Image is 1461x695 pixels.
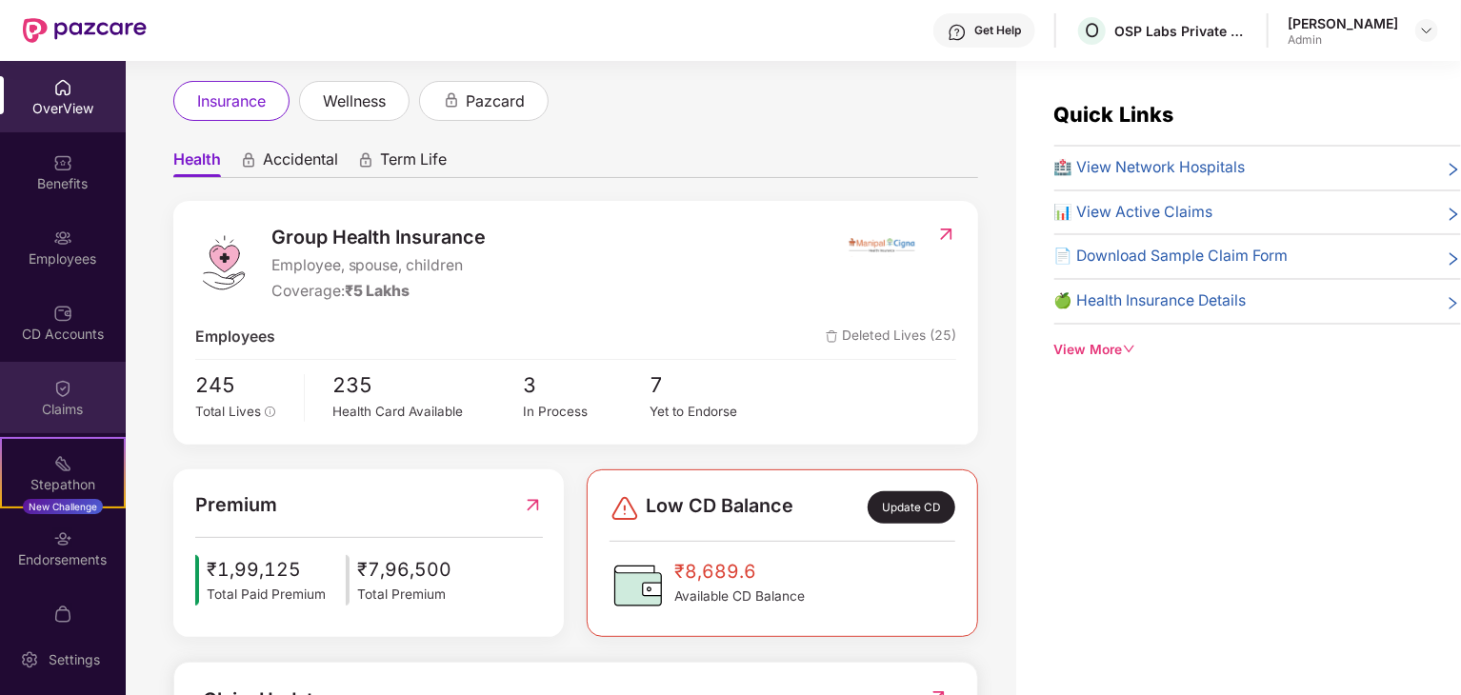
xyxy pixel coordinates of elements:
span: insurance [197,89,266,113]
span: Group Health Insurance [271,223,487,252]
span: pazcard [466,89,525,113]
span: right [1446,248,1461,268]
span: 🏥 View Network Hospitals [1054,156,1246,180]
img: icon [195,555,199,605]
span: right [1446,205,1461,225]
img: svg+xml;base64,PHN2ZyBpZD0iQ2xhaW0iIHhtbG5zPSJodHRwOi8vd3d3LnczLm9yZy8yMDAwL3N2ZyIgd2lkdGg9IjIwIi... [53,379,72,398]
div: Admin [1288,32,1398,48]
span: Term Life [380,149,447,177]
span: 245 [195,369,290,402]
img: svg+xml;base64,PHN2ZyBpZD0iSGVscC0zMngzMiIgeG1sbnM9Imh0dHA6Ly93d3cudzMub3JnLzIwMDAvc3ZnIiB3aWR0aD... [948,23,967,42]
span: Accidental [263,149,338,177]
div: In Process [523,402,650,422]
span: Health [173,149,221,177]
span: Low CD Balance [646,491,793,524]
span: Employee, spouse, children [271,254,487,278]
span: 3 [523,369,650,402]
div: View More [1054,340,1461,361]
img: svg+xml;base64,PHN2ZyBpZD0iQmVuZWZpdHMiIHhtbG5zPSJodHRwOi8vd3d3LnczLm9yZy8yMDAwL3N2ZyIgd2lkdGg9Ij... [53,153,72,172]
div: Stepathon [2,475,124,494]
span: O [1085,19,1099,42]
img: CDBalanceIcon [610,557,667,614]
img: RedirectIcon [523,490,543,520]
div: Health Card Available [333,402,524,422]
span: ₹1,99,125 [207,555,326,585]
div: animation [443,91,460,109]
img: insurerIcon [846,223,917,270]
img: svg+xml;base64,PHN2ZyBpZD0iQ0RfQWNjb3VudHMiIGRhdGEtbmFtZT0iQ0QgQWNjb3VudHMiIHhtbG5zPSJodHRwOi8vd3... [53,304,72,323]
img: svg+xml;base64,PHN2ZyBpZD0iTXlfT3JkZXJzIiBkYXRhLW5hbWU9Ik15IE9yZGVycyIgeG1sbnM9Imh0dHA6Ly93d3cudz... [53,605,72,624]
img: RedirectIcon [936,225,956,244]
div: animation [357,151,374,169]
img: svg+xml;base64,PHN2ZyBpZD0iRHJvcGRvd24tMzJ4MzIiIHhtbG5zPSJodHRwOi8vd3d3LnczLm9yZy8yMDAwL3N2ZyIgd2... [1419,23,1434,38]
img: New Pazcare Logo [23,18,147,43]
div: OSP Labs Private Limited [1114,22,1248,40]
span: 🍏 Health Insurance Details [1054,289,1247,313]
img: deleteIcon [826,330,838,343]
span: Total Premium [357,585,451,606]
span: 235 [333,369,524,402]
span: ₹8,689.6 [674,557,805,586]
div: Coverage: [271,280,487,304]
div: Settings [43,650,106,669]
span: ₹7,96,500 [357,555,451,585]
img: icon [346,555,350,605]
span: 📊 View Active Claims [1054,201,1213,225]
img: svg+xml;base64,PHN2ZyBpZD0iU2V0dGluZy0yMHgyMCIgeG1sbnM9Imh0dHA6Ly93d3cudzMub3JnLzIwMDAvc3ZnIiB3aW... [20,650,39,669]
span: right [1446,293,1461,313]
span: ₹5 Lakhs [345,282,410,300]
span: wellness [323,89,386,113]
div: [PERSON_NAME] [1288,14,1398,32]
span: Total Lives [195,404,261,419]
span: Quick Links [1054,102,1174,127]
span: Premium [195,490,277,520]
img: svg+xml;base64,PHN2ZyBpZD0iRW1wbG95ZWVzIiB4bWxucz0iaHR0cDovL3d3dy53My5vcmcvMjAwMC9zdmciIHdpZHRoPS... [53,228,72,248]
span: Available CD Balance [674,586,805,607]
div: Get Help [974,23,1021,38]
img: svg+xml;base64,PHN2ZyBpZD0iSG9tZSIgeG1sbnM9Imh0dHA6Ly93d3cudzMub3JnLzIwMDAvc3ZnIiB3aWR0aD0iMjAiIG... [53,78,72,97]
img: svg+xml;base64,PHN2ZyBpZD0iRW5kb3JzZW1lbnRzIiB4bWxucz0iaHR0cDovL3d3dy53My5vcmcvMjAwMC9zdmciIHdpZH... [53,529,72,548]
span: down [1123,343,1136,356]
span: 📄 Download Sample Claim Form [1054,245,1289,268]
div: animation [240,151,257,169]
span: right [1446,160,1461,180]
span: 7 [650,369,777,402]
div: Update CD [868,491,955,524]
img: svg+xml;base64,PHN2ZyB4bWxucz0iaHR0cDovL3d3dy53My5vcmcvMjAwMC9zdmciIHdpZHRoPSIyMSIgaGVpZ2h0PSIyMC... [53,454,72,473]
span: info-circle [265,407,276,418]
img: logo [195,234,252,291]
div: New Challenge [23,499,103,514]
img: svg+xml;base64,PHN2ZyBpZD0iRGFuZ2VyLTMyeDMyIiB4bWxucz0iaHR0cDovL3d3dy53My5vcmcvMjAwMC9zdmciIHdpZH... [610,493,640,524]
div: Yet to Endorse [650,402,777,422]
span: Total Paid Premium [207,585,326,606]
span: Employees [195,326,275,349]
span: Deleted Lives (25) [826,326,956,349]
